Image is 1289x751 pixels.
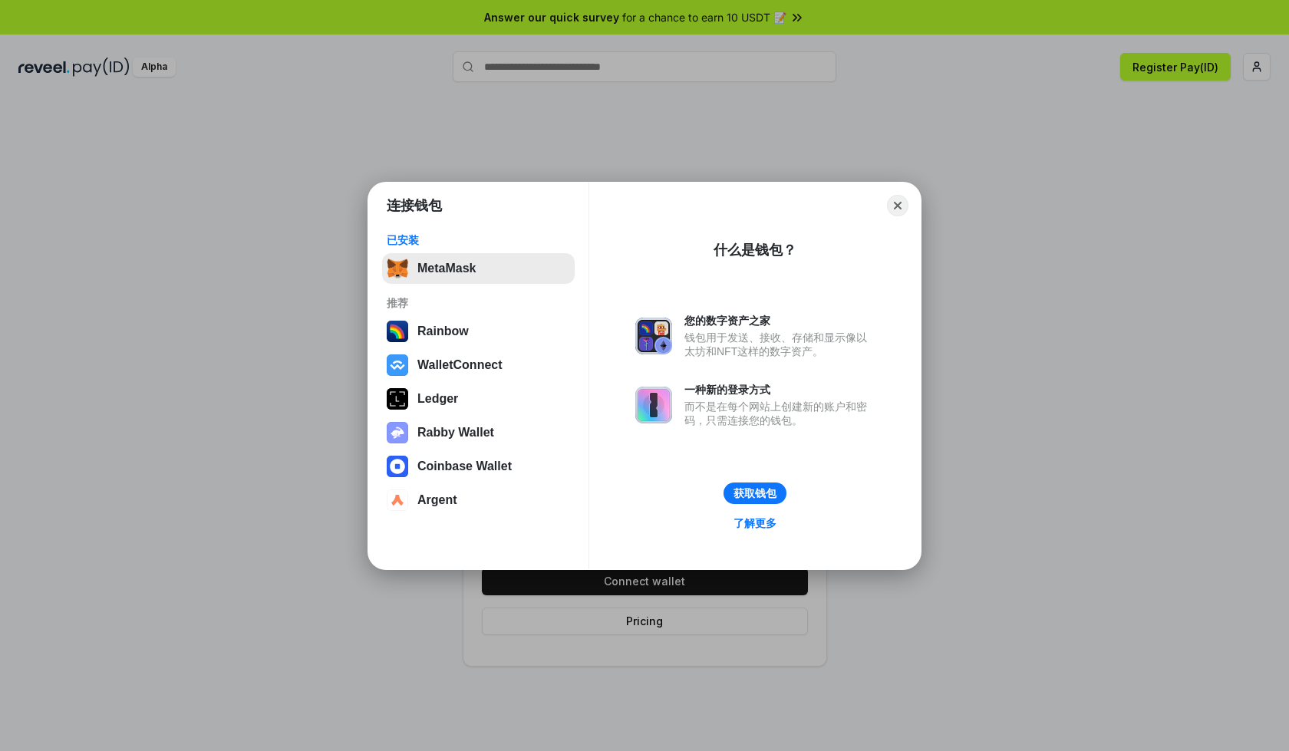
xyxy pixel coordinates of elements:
[417,392,458,406] div: Ledger
[387,196,442,215] h1: 连接钱包
[417,426,494,440] div: Rabby Wallet
[887,195,908,216] button: Close
[387,233,570,247] div: 已安装
[684,314,875,328] div: 您的数字资产之家
[382,451,575,482] button: Coinbase Wallet
[382,417,575,448] button: Rabby Wallet
[382,384,575,414] button: Ledger
[635,318,672,354] img: svg+xml,%3Csvg%20xmlns%3D%22http%3A%2F%2Fwww.w3.org%2F2000%2Fsvg%22%20fill%3D%22none%22%20viewBox...
[684,331,875,358] div: 钱包用于发送、接收、存储和显示像以太坊和NFT这样的数字资产。
[417,358,503,372] div: WalletConnect
[387,321,408,342] img: svg+xml,%3Csvg%20width%3D%22120%22%20height%3D%22120%22%20viewBox%3D%220%200%20120%20120%22%20fil...
[382,350,575,380] button: WalletConnect
[714,241,796,259] div: 什么是钱包？
[387,354,408,376] img: svg+xml,%3Csvg%20width%3D%2228%22%20height%3D%2228%22%20viewBox%3D%220%200%2028%2028%22%20fill%3D...
[387,422,408,443] img: svg+xml,%3Csvg%20xmlns%3D%22http%3A%2F%2Fwww.w3.org%2F2000%2Fsvg%22%20fill%3D%22none%22%20viewBox...
[724,513,786,533] a: 了解更多
[382,316,575,347] button: Rainbow
[387,258,408,279] img: svg+xml,%3Csvg%20fill%3D%22none%22%20height%3D%2233%22%20viewBox%3D%220%200%2035%2033%22%20width%...
[387,456,408,477] img: svg+xml,%3Csvg%20width%3D%2228%22%20height%3D%2228%22%20viewBox%3D%220%200%2028%2028%22%20fill%3D...
[387,296,570,310] div: 推荐
[417,324,469,338] div: Rainbow
[387,489,408,511] img: svg+xml,%3Csvg%20width%3D%2228%22%20height%3D%2228%22%20viewBox%3D%220%200%2028%2028%22%20fill%3D...
[724,483,786,504] button: 获取钱包
[734,516,776,530] div: 了解更多
[417,493,457,507] div: Argent
[684,400,875,427] div: 而不是在每个网站上创建新的账户和密码，只需连接您的钱包。
[387,388,408,410] img: svg+xml,%3Csvg%20xmlns%3D%22http%3A%2F%2Fwww.w3.org%2F2000%2Fsvg%22%20width%3D%2228%22%20height%3...
[382,485,575,515] button: Argent
[635,387,672,423] img: svg+xml,%3Csvg%20xmlns%3D%22http%3A%2F%2Fwww.w3.org%2F2000%2Fsvg%22%20fill%3D%22none%22%20viewBox...
[734,486,776,500] div: 获取钱包
[417,262,476,275] div: MetaMask
[382,253,575,284] button: MetaMask
[684,383,875,397] div: 一种新的登录方式
[417,459,512,473] div: Coinbase Wallet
